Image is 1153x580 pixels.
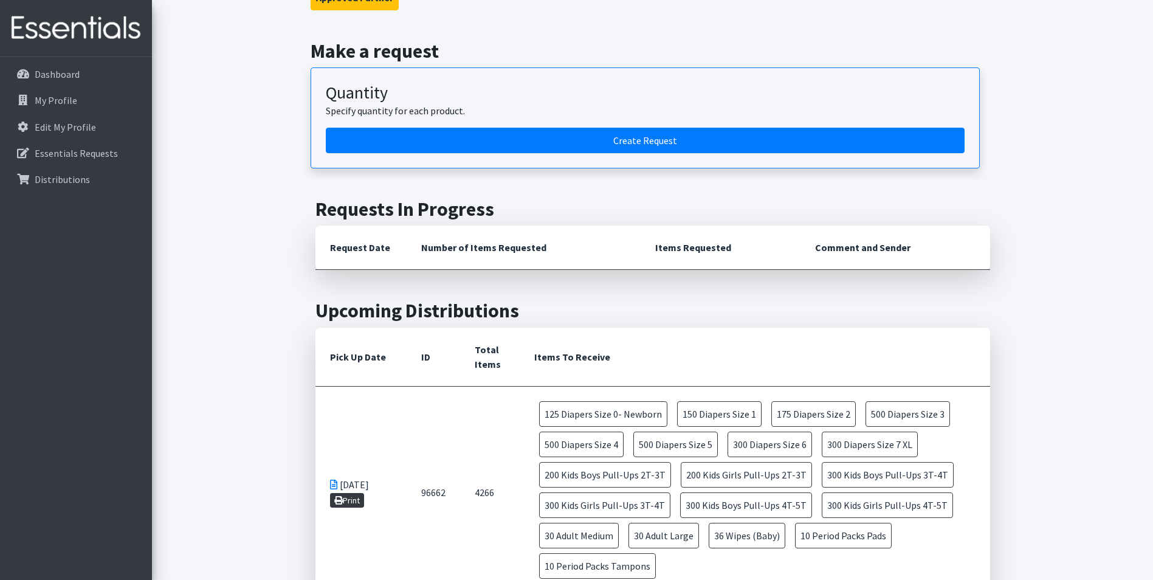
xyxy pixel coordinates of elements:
p: Dashboard [35,68,80,80]
h2: Make a request [311,40,994,63]
th: ID [407,328,460,387]
span: 150 Diapers Size 1 [677,401,762,427]
span: 300 Kids Girls Pull-Ups 3T-4T [539,492,670,518]
p: Edit My Profile [35,121,96,133]
span: 300 Kids Boys Pull-Ups 4T-5T [680,492,812,518]
span: 175 Diapers Size 2 [771,401,856,427]
span: 300 Kids Girls Pull-Ups 4T-5T [822,492,953,518]
span: 125 Diapers Size 0- Newborn [539,401,667,427]
th: Number of Items Requested [407,226,641,270]
th: Request Date [315,226,407,270]
span: 10 Period Packs Pads [795,523,892,548]
a: Print [330,493,365,508]
span: 300 Diapers Size 7 XL [822,432,918,457]
th: Items Requested [641,226,800,270]
span: 30 Adult Medium [539,523,619,548]
span: 200 Kids Girls Pull-Ups 2T-3T [681,462,812,488]
p: Essentials Requests [35,147,118,159]
p: My Profile [35,94,77,106]
p: Specify quantity for each product. [326,103,965,118]
span: 36 Wipes (Baby) [709,523,785,548]
span: 300 Diapers Size 6 [728,432,812,457]
span: 200 Kids Boys Pull-Ups 2T-3T [539,462,671,488]
span: 500 Diapers Size 4 [539,432,624,457]
a: Dashboard [5,62,147,86]
h2: Requests In Progress [315,198,990,221]
a: Distributions [5,167,147,192]
th: Comment and Sender [800,226,990,270]
p: Distributions [35,173,90,185]
span: 500 Diapers Size 5 [633,432,718,457]
span: 30 Adult Large [628,523,699,548]
h2: Upcoming Distributions [315,299,990,322]
th: Pick Up Date [315,328,407,387]
a: My Profile [5,88,147,112]
a: Essentials Requests [5,141,147,165]
span: 500 Diapers Size 3 [866,401,950,427]
span: 10 Period Packs Tampons [539,553,656,579]
a: Edit My Profile [5,115,147,139]
img: HumanEssentials [5,8,147,49]
th: Items To Receive [520,328,990,387]
h3: Quantity [326,83,965,103]
span: 300 Kids Boys Pull-Ups 3T-4T [822,462,954,488]
a: Create a request by quantity [326,128,965,153]
th: Total Items [460,328,520,387]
